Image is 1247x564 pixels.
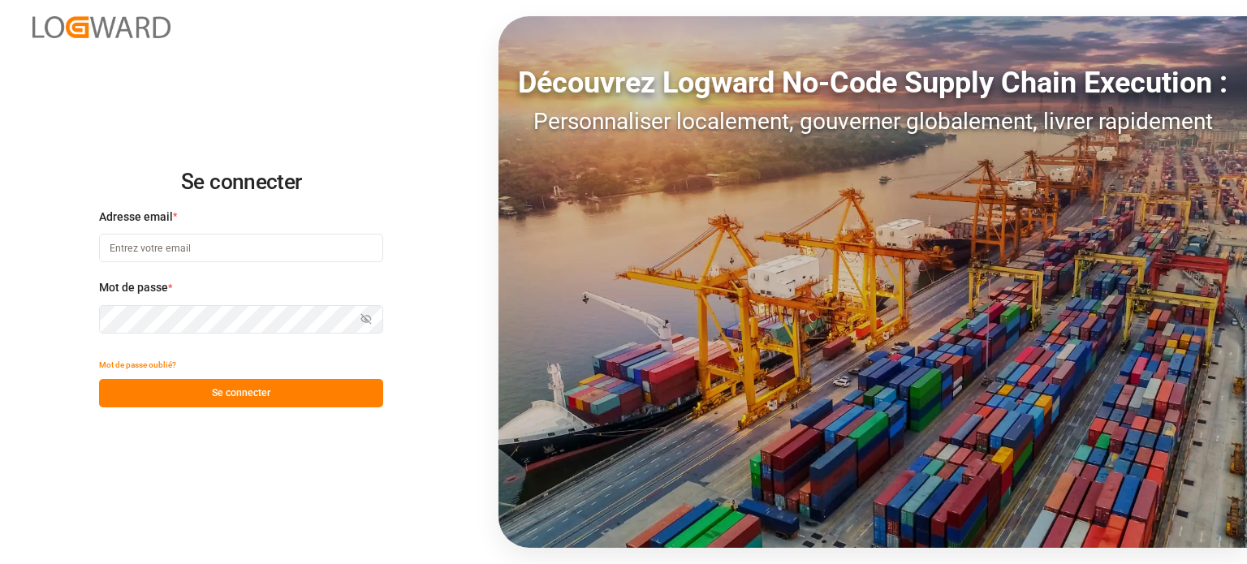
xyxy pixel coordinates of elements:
[99,234,383,262] input: Entrez votre email
[99,210,173,223] font: Adresse email
[99,281,168,294] font: Mot de passe
[32,16,170,38] img: Logward_new_orange.png
[99,360,176,369] font: Mot de passe oublié?
[533,108,1213,135] font: Personnaliser localement, gouverner globalement, livrer rapidement
[99,379,383,407] button: Se connecter
[212,387,270,398] font: Se connecter
[181,170,301,194] font: Se connecter
[518,66,1228,100] font: Découvrez Logward No-Code Supply Chain Execution :
[99,351,176,379] button: Mot de passe oublié?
